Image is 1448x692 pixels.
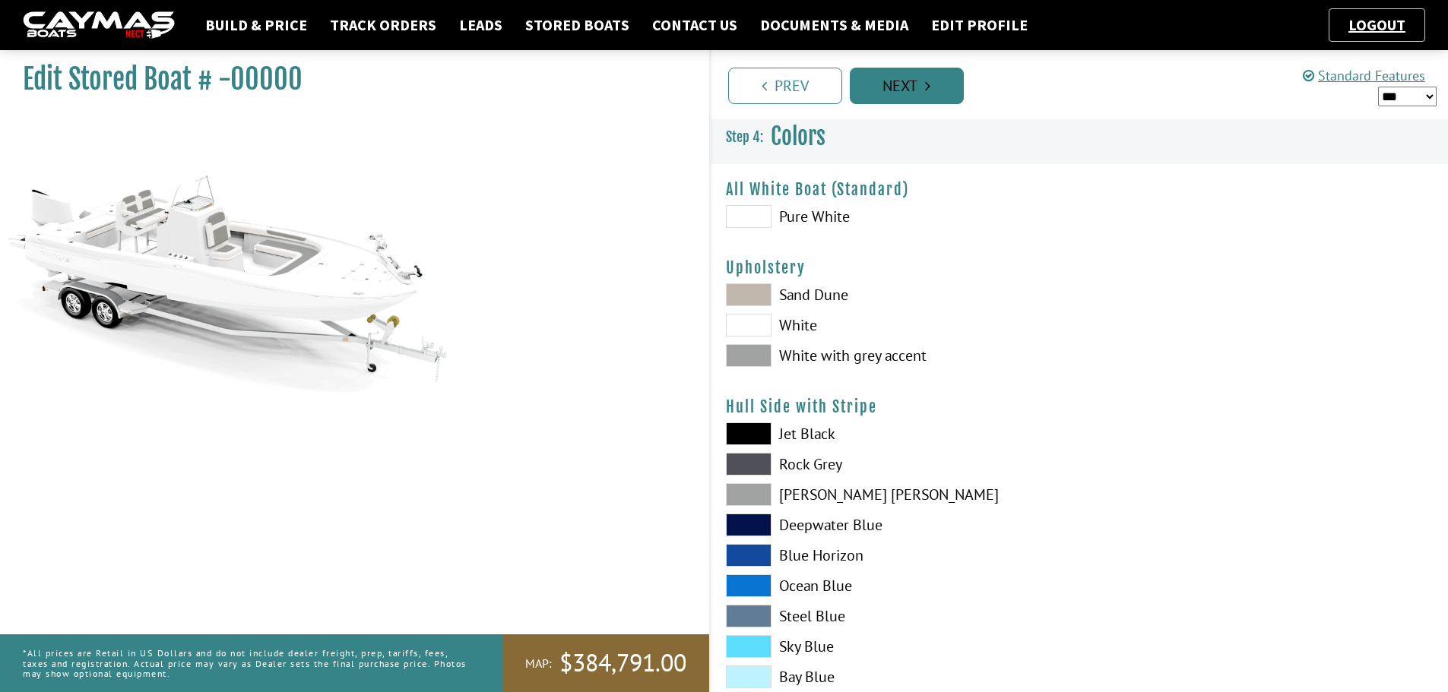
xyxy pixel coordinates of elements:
[728,68,842,104] a: Prev
[23,11,175,39] img: caymas-dealer-connect-2ed40d3bc7270c1d8d7ffb4b79bf05adc795679939227970def78ec6f6c03838.gif
[726,605,1064,627] label: Steel Blue
[726,205,1064,228] label: Pure White
[726,314,1064,337] label: White
[726,453,1064,476] label: Rock Grey
[726,283,1064,306] label: Sand Dune
[753,15,916,35] a: Documents & Media
[198,15,315,35] a: Build & Price
[23,640,468,686] p: *All prices are Retail in US Dollars and do not include dealer freight, prep, tariffs, fees, taxe...
[502,634,709,692] a: MAP:$384,791.00
[559,647,686,679] span: $384,791.00
[518,15,637,35] a: Stored Boats
[726,344,1064,367] label: White with grey accent
[726,574,1064,597] label: Ocean Blue
[726,513,1064,536] label: Deepwater Blue
[23,62,671,96] h1: Edit Stored Boat # -00000
[645,15,745,35] a: Contact Us
[850,68,964,104] a: Next
[322,15,444,35] a: Track Orders
[726,635,1064,658] label: Sky Blue
[726,544,1064,567] label: Blue Horizon
[726,665,1064,688] label: Bay Blue
[726,422,1064,445] label: Jet Black
[924,15,1035,35] a: Edit Profile
[1341,15,1413,34] a: Logout
[726,397,1434,416] h4: Hull Side with Stripe
[726,258,1434,277] h4: Upholstery
[726,483,1064,506] label: [PERSON_NAME] [PERSON_NAME]
[1303,67,1425,84] a: Standard Features
[452,15,510,35] a: Leads
[726,180,1434,199] h4: All White Boat (Standard)
[525,656,552,671] span: MAP:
